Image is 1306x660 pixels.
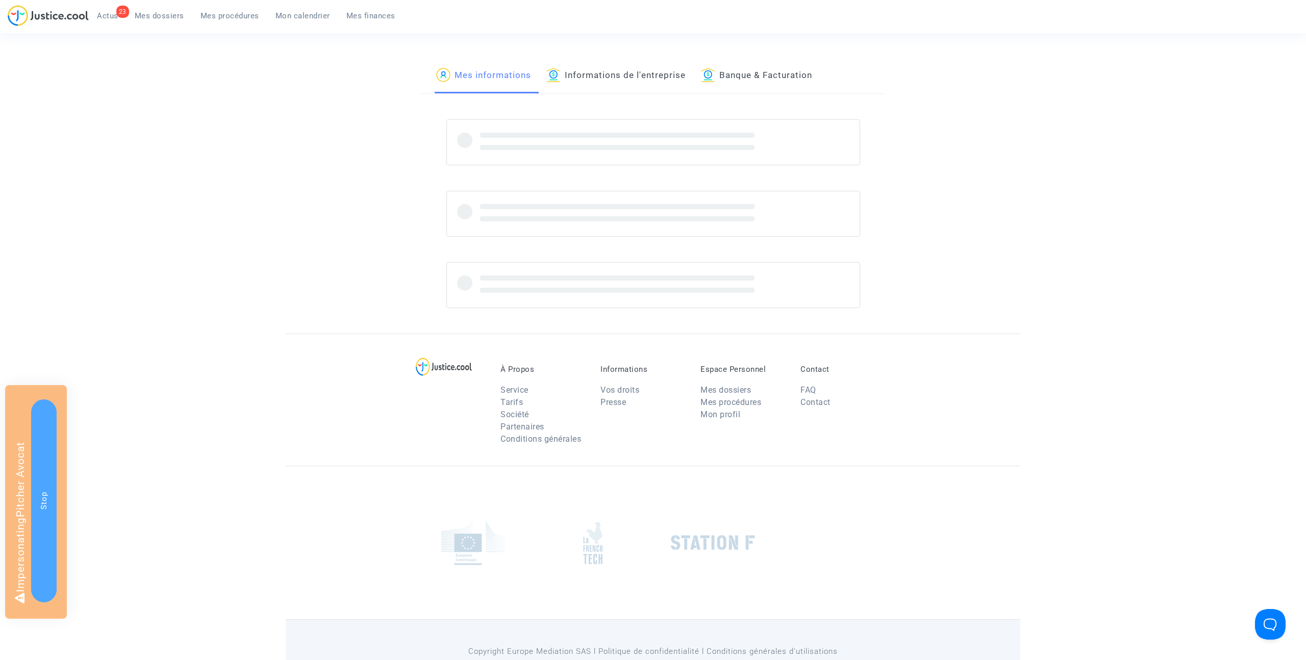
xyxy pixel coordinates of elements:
p: Espace Personnel [700,365,785,374]
img: icon-banque.svg [546,68,561,82]
a: Informations de l'entreprise [546,59,686,93]
a: Tarifs [500,397,523,407]
img: europe_commision.png [441,521,505,565]
button: Stop [31,399,57,602]
span: Mon calendrier [275,11,330,20]
img: stationf.png [671,535,755,550]
a: Mes procédures [700,397,761,407]
span: Mes procédures [200,11,259,20]
img: icon-banque.svg [701,68,715,82]
span: Mes finances [346,11,395,20]
p: À Propos [500,365,585,374]
p: Copyright Europe Mediation SAS l Politique de confidentialité l Conditions générales d’utilisa... [421,645,886,658]
a: Mes dossiers [700,385,751,395]
a: 23Actus [89,8,127,23]
a: Mes dossiers [127,8,192,23]
a: Mes procédures [192,8,267,23]
div: 23 [116,6,129,18]
p: Informations [600,365,685,374]
div: Impersonating [5,385,67,619]
iframe: Help Scout Beacon - Open [1255,609,1286,640]
a: Service [500,385,529,395]
img: logo-lg.svg [416,358,472,376]
span: Stop [39,492,48,510]
span: Actus [97,11,118,20]
a: Presse [600,397,626,407]
a: Conditions générales [500,434,581,444]
img: icon-passager.svg [436,68,450,82]
a: Banque & Facturation [701,59,812,93]
img: jc-logo.svg [8,5,89,26]
a: Contact [800,397,831,407]
p: Contact [800,365,885,374]
a: Mes informations [436,59,531,93]
img: french_tech.png [583,521,602,565]
a: FAQ [800,385,816,395]
a: Vos droits [600,385,639,395]
a: Société [500,410,529,419]
a: Partenaires [500,422,544,431]
a: Mon calendrier [267,8,338,23]
a: Mon profil [700,410,740,419]
span: Mes dossiers [135,11,184,20]
a: Mes finances [338,8,404,23]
